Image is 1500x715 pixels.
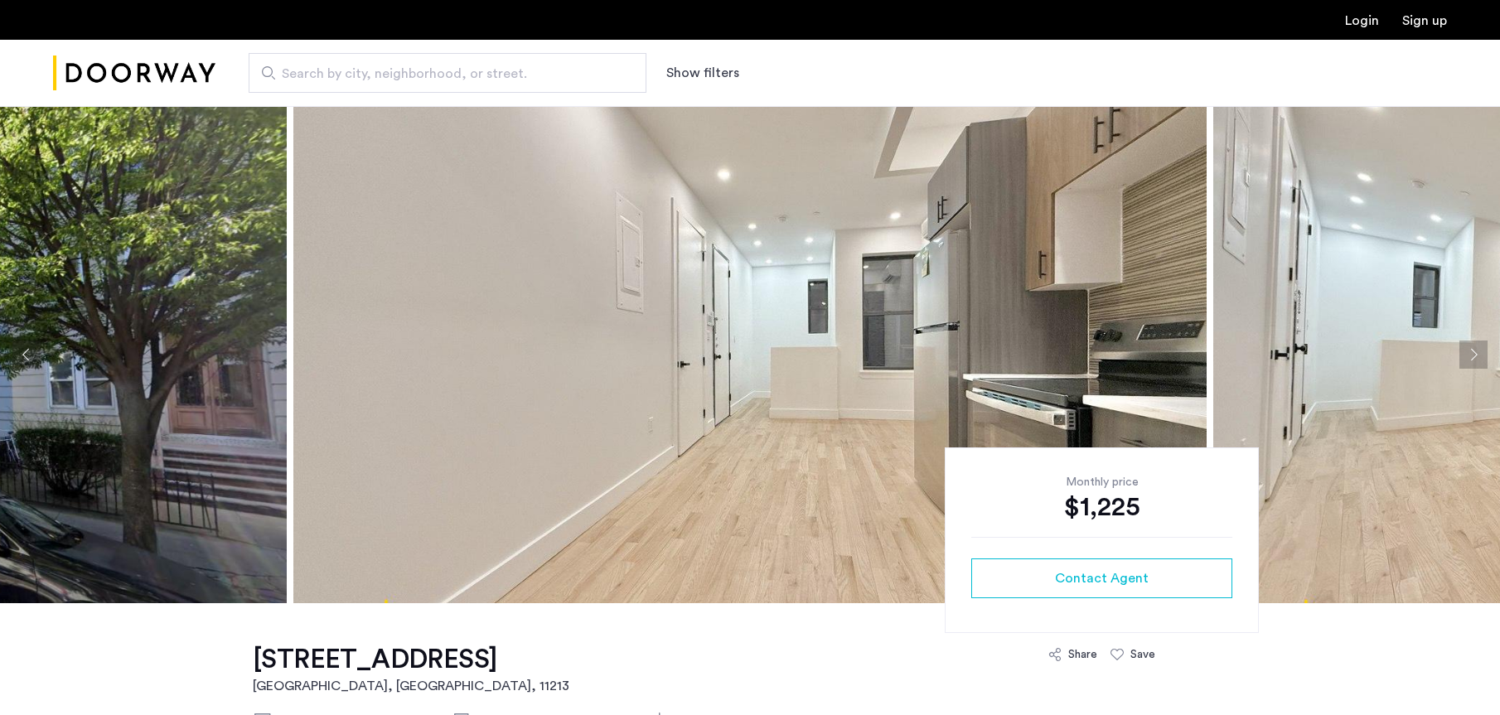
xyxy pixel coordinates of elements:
a: Login [1345,14,1379,27]
button: button [971,558,1232,598]
img: apartment [293,106,1207,603]
input: Apartment Search [249,53,646,93]
div: $1,225 [971,490,1232,524]
img: logo [53,42,215,104]
h1: [STREET_ADDRESS] [253,643,569,676]
div: Share [1068,646,1097,663]
a: Registration [1402,14,1447,27]
button: Show or hide filters [666,63,739,83]
h2: [GEOGRAPHIC_DATA], [GEOGRAPHIC_DATA] , 11213 [253,676,569,696]
button: Previous apartment [12,341,41,369]
div: Save [1130,646,1155,663]
a: [STREET_ADDRESS][GEOGRAPHIC_DATA], [GEOGRAPHIC_DATA], 11213 [253,643,569,696]
span: Contact Agent [1055,568,1149,588]
span: Search by city, neighborhood, or street. [282,64,600,84]
div: Monthly price [971,474,1232,490]
button: Next apartment [1459,341,1488,369]
a: Cazamio Logo [53,42,215,104]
